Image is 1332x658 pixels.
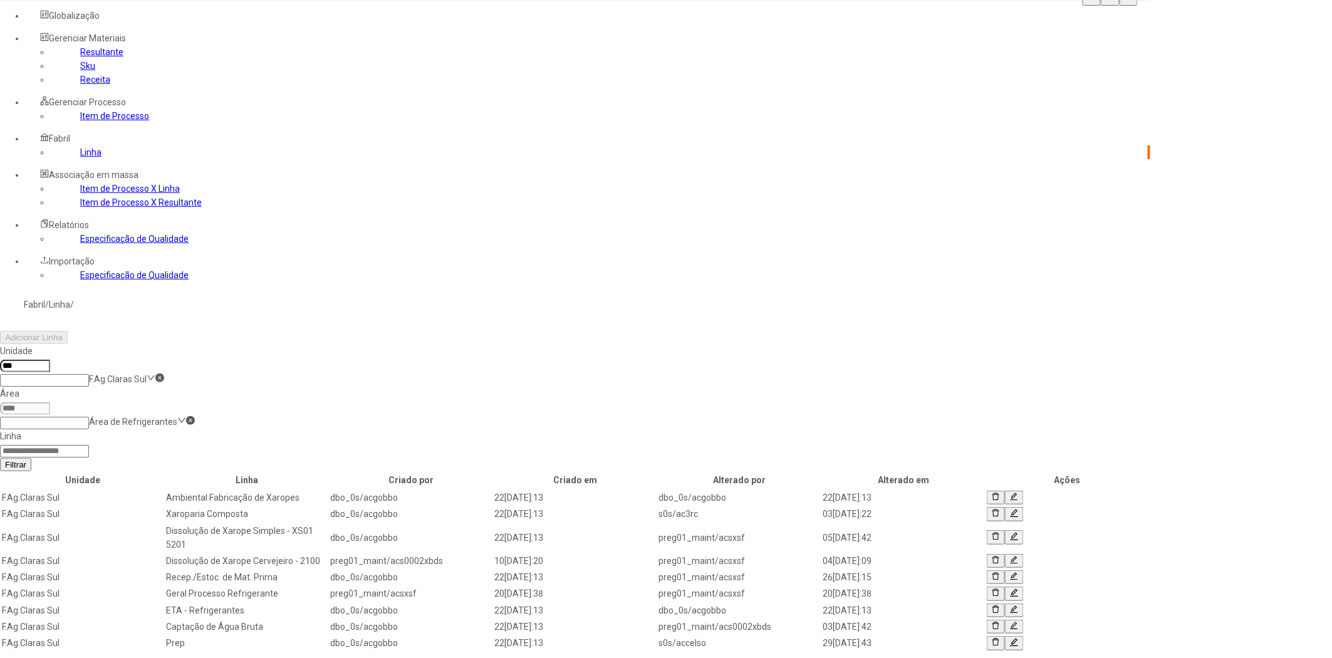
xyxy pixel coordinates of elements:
td: dbo_0s/acgobbo [330,506,492,521]
td: Ambiental Fabricação de Xaropes [165,490,328,505]
td: ETA - Refrigerantes [165,603,328,618]
td: preg01_maint/acsxsf [658,553,821,568]
a: Linha [49,300,70,310]
th: Unidade [1,473,164,488]
td: 22[DATE]:13 [494,603,657,618]
td: 22[DATE]:13 [494,619,657,634]
nz-breadcrumb-separator: / [45,300,49,310]
td: F.Ag.Claras Sul [1,603,164,618]
td: dbo_0s/acgobbo [330,490,492,505]
span: Fabril [49,133,70,144]
td: dbo_0s/acgobbo [658,603,821,618]
span: Gerenciar Processo [49,97,126,107]
a: Especificação de Qualidade [80,234,189,244]
td: Dissolução de Xarope Simples - XS01 5201 [165,523,328,552]
a: Item de Processo [80,111,149,121]
a: Receita [80,75,110,85]
th: Alterado em [822,473,985,488]
td: 22[DATE]:13 [822,490,985,505]
td: 22[DATE]:13 [494,635,657,650]
th: Linha [165,473,328,488]
td: s0s/accelso [658,635,821,650]
td: 05[DATE]:42 [822,523,985,552]
td: 22[DATE]:13 [494,506,657,521]
td: Prep [165,635,328,650]
span: Relatórios [49,220,89,230]
td: dbo_0s/acgobbo [330,603,492,618]
td: F.Ag.Claras Sul [1,506,164,521]
td: Captação de Água Bruta [165,619,328,634]
td: preg01_maint/acsxsf [658,570,821,585]
td: 10[DATE]:20 [494,553,657,568]
td: 29[DATE]:43 [822,635,985,650]
th: Alterado por [658,473,821,488]
td: 04[DATE]:09 [822,553,985,568]
td: F.Ag.Claras Sul [1,553,164,568]
a: Item de Processo X Resultante [80,197,202,207]
td: dbo_0s/acgobbo [330,619,492,634]
td: preg01_maint/acsxsf [658,523,821,552]
a: Fabril [24,300,45,310]
td: preg01_maint/acsxsf [330,586,492,601]
span: Importação [49,256,95,266]
a: Especificação de Qualidade [80,270,189,280]
a: Resultante [80,47,123,57]
td: 22[DATE]:13 [494,570,657,585]
td: dbo_0s/acgobbo [658,490,821,505]
span: Globalização [49,11,100,21]
span: Associação em massa [49,170,138,180]
td: F.Ag.Claras Sul [1,635,164,650]
nz-breadcrumb-separator: / [70,300,74,310]
td: 22[DATE]:13 [494,523,657,552]
a: Linha [80,147,101,157]
td: dbo_0s/acgobbo [330,635,492,650]
nz-select-item: F.Ag.Claras Sul [89,374,147,384]
th: Criado por [330,473,492,488]
a: Item de Processo X Linha [80,184,180,194]
a: Sku [80,61,95,71]
td: 22[DATE]:13 [822,603,985,618]
span: Filtrar [5,460,26,469]
td: 20[DATE]:38 [494,586,657,601]
td: preg01_maint/acs0002xbds [658,619,821,634]
td: 20[DATE]:38 [822,586,985,601]
td: preg01_maint/acsxsf [658,586,821,601]
th: Criado em [494,473,657,488]
td: F.Ag.Claras Sul [1,570,164,585]
td: Dissolução de Xarope Cervejeiro - 2100 [165,553,328,568]
td: 03[DATE]:22 [822,506,985,521]
td: 26[DATE]:15 [822,570,985,585]
span: Adicionar Linha [5,333,63,342]
td: F.Ag.Claras Sul [1,490,164,505]
span: Gerenciar Materiais [49,33,126,43]
nz-select-item: Área de Refrigerantes [89,417,177,427]
td: 03[DATE]:42 [822,619,985,634]
td: Recep./Estoc. de Mat. Prima [165,570,328,585]
th: Ações [986,473,1149,488]
td: Geral Processo Refrigerante [165,586,328,601]
td: F.Ag.Claras Sul [1,523,164,552]
td: preg01_maint/acs0002xbds [330,553,492,568]
td: F.Ag.Claras Sul [1,619,164,634]
td: Xaroparia Composta [165,506,328,521]
td: dbo_0s/acgobbo [330,570,492,585]
td: s0s/ac3rc [658,506,821,521]
td: dbo_0s/acgobbo [330,523,492,552]
td: 22[DATE]:13 [494,490,657,505]
td: F.Ag.Claras Sul [1,586,164,601]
